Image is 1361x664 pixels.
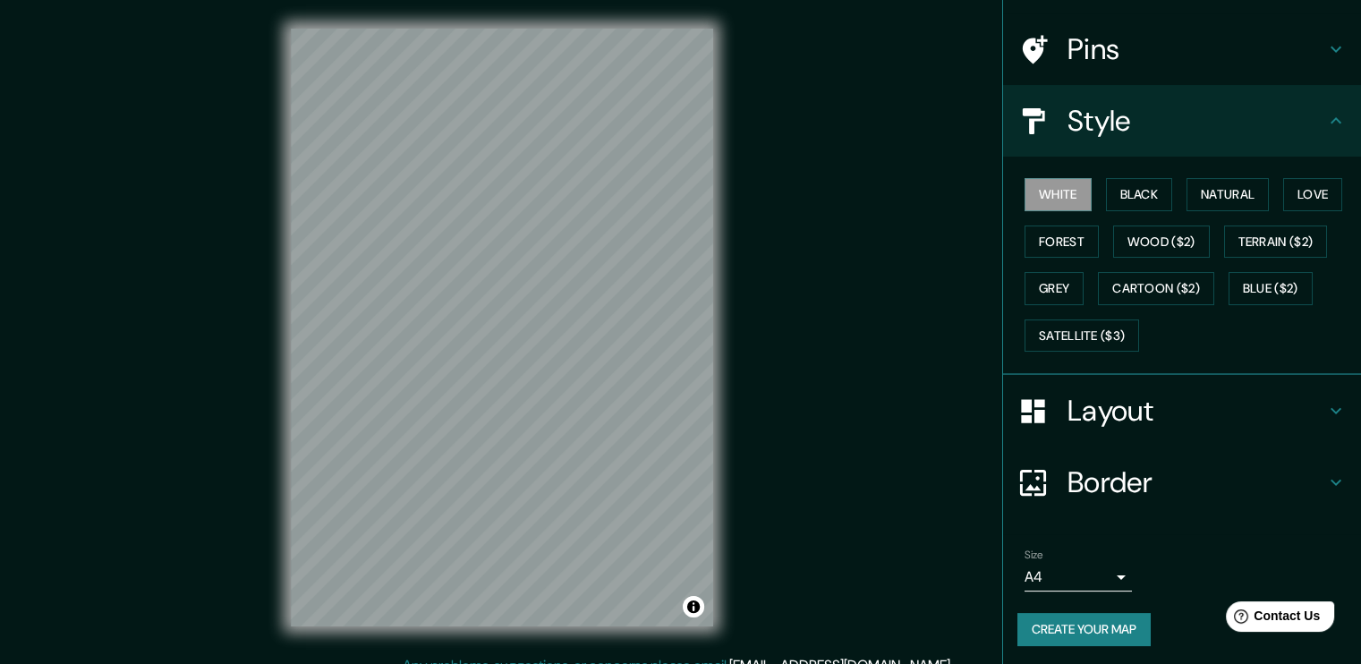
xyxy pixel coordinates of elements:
button: Forest [1025,226,1099,259]
button: Grey [1025,272,1084,305]
button: Wood ($2) [1113,226,1210,259]
div: Border [1003,447,1361,518]
h4: Border [1068,464,1325,500]
button: Terrain ($2) [1224,226,1328,259]
button: Satellite ($3) [1025,319,1139,353]
div: A4 [1025,563,1132,592]
button: Toggle attribution [683,596,704,617]
div: Style [1003,85,1361,157]
h4: Layout [1068,393,1325,429]
iframe: Help widget launcher [1202,594,1341,644]
button: Create your map [1017,613,1151,646]
h4: Style [1068,103,1325,139]
button: Natural [1187,178,1269,211]
canvas: Map [291,29,713,626]
div: Pins [1003,13,1361,85]
button: White [1025,178,1092,211]
button: Black [1106,178,1173,211]
div: Layout [1003,375,1361,447]
button: Cartoon ($2) [1098,272,1214,305]
button: Love [1283,178,1342,211]
label: Size [1025,548,1043,563]
h4: Pins [1068,31,1325,67]
button: Blue ($2) [1229,272,1313,305]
